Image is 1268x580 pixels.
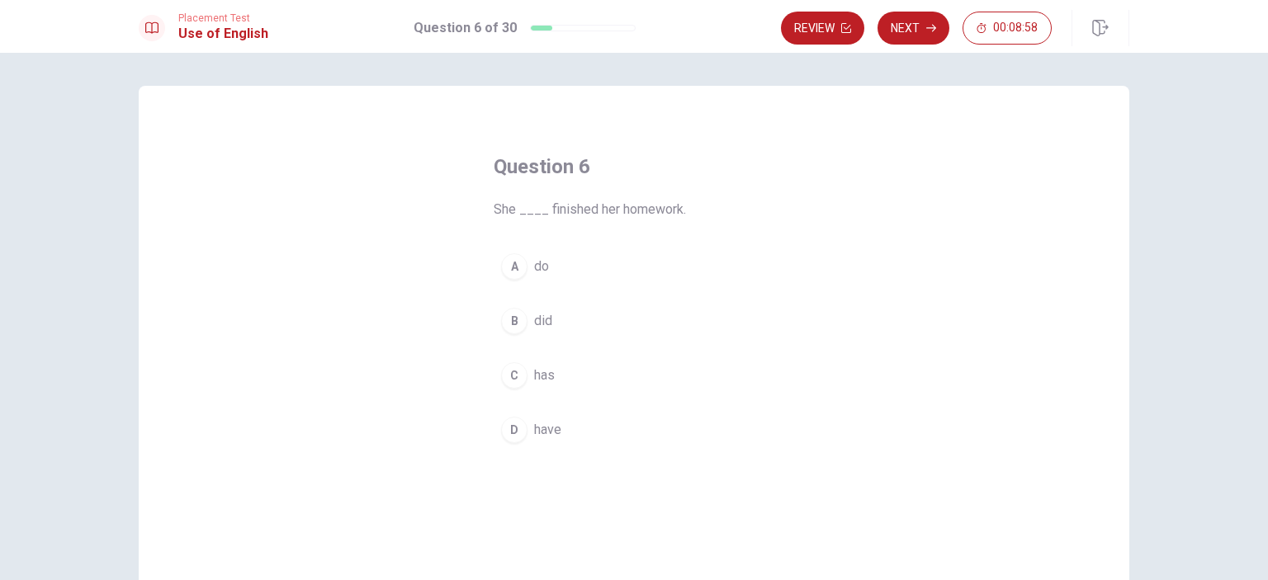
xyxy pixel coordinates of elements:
button: Chas [494,355,774,396]
div: C [501,362,528,389]
button: Next [878,12,949,45]
span: has [534,365,555,385]
button: Ado [494,246,774,287]
h1: Use of English [178,24,268,44]
span: have [534,420,561,440]
div: A [501,253,528,280]
span: She ____ finished her homework. [494,200,774,219]
button: 00:08:58 [963,12,1052,45]
button: Bdid [494,300,774,342]
button: Review [781,12,864,45]
span: do [534,257,549,276]
span: 00:08:58 [993,21,1038,35]
div: D [501,417,528,443]
h1: Question 6 of 30 [414,18,517,38]
span: Placement Test [178,12,268,24]
h4: Question 6 [494,153,774,180]
button: Dhave [494,409,774,450]
div: B [501,308,528,334]
span: did [534,311,552,331]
